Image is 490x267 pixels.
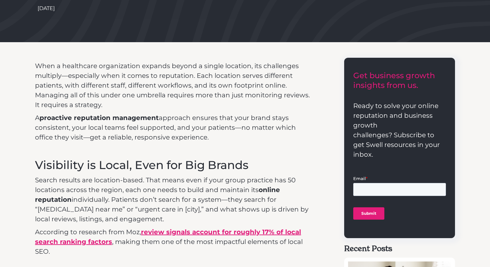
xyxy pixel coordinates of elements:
[35,145,312,155] p: ‍
[35,175,312,224] p: Search results are location-based. That means even if your group practice has 50 locations across...
[35,61,312,110] p: When a healthcare organization expands beyond a single location, its challenges multiply—especial...
[38,5,55,12] div: [DATE]
[35,113,312,142] p: A approach ensures that your brand stays consistent, your local teams feel supported, and your pa...
[344,243,455,254] h5: Recent Posts
[35,227,312,256] p: According to research from Moz, , making them one of the most impactful elements of local SEO.
[353,101,446,159] p: Ready to solve your online reputation and business growth challenges? Subscribe to get Swell reso...
[353,71,446,90] h3: Get business growth insights from us.
[40,114,159,122] strong: proactive reputation management
[35,158,312,172] h3: Visibility is Local, Even for Big Brands
[35,228,301,246] a: review signals account for roughly 17% of local search ranking factors
[353,175,446,225] iframe: Form 1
